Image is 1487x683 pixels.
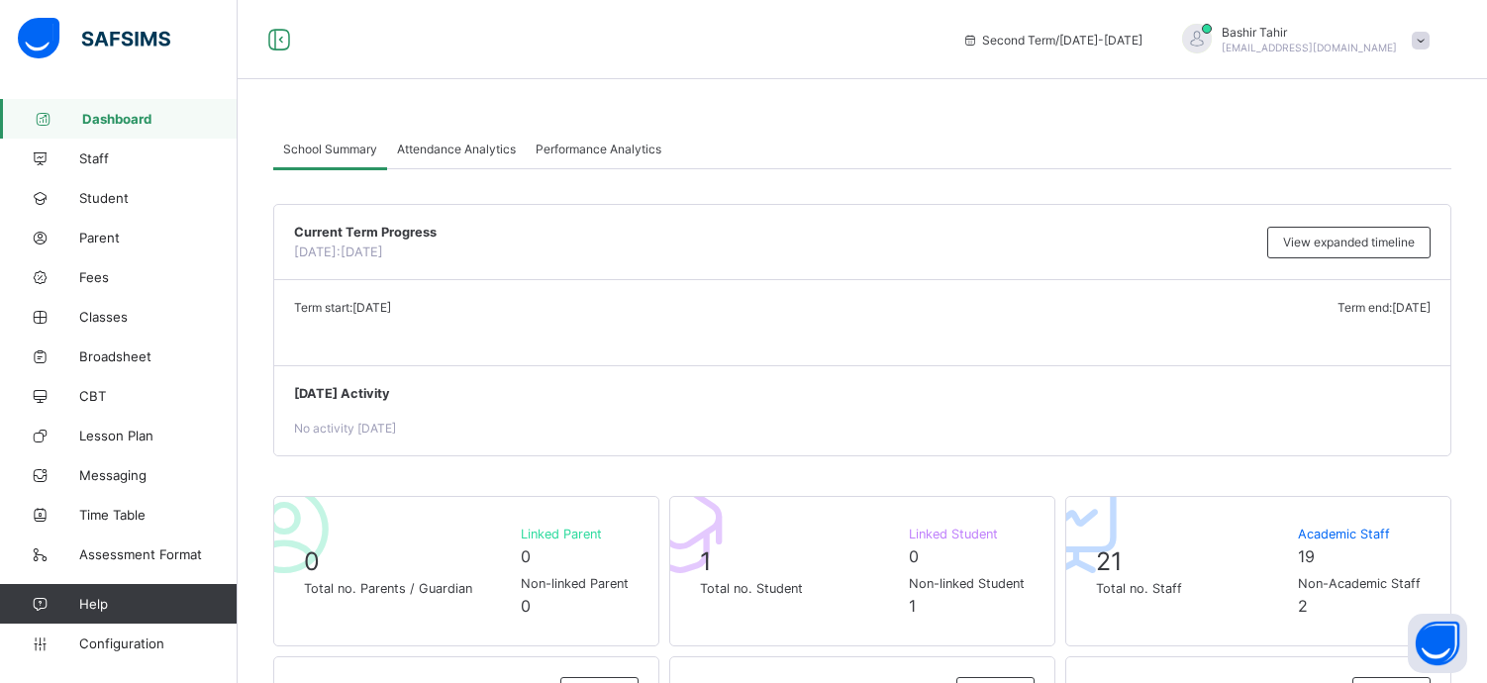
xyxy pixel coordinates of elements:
[909,527,1025,541] span: Linked Student
[79,546,238,562] span: Assessment Format
[909,596,916,616] span: 1
[1096,581,1288,596] span: Total no. Staff
[79,467,238,483] span: Messaging
[79,230,238,245] span: Parent
[79,269,238,285] span: Fees
[294,225,1257,240] span: Current Term Progress
[962,33,1142,48] span: session/term information
[79,596,237,612] span: Help
[79,348,238,364] span: Broadsheet
[283,142,377,156] span: School Summary
[1298,527,1421,541] span: Academic Staff
[1298,576,1421,591] span: Non-Academic Staff
[1283,235,1415,249] span: View expanded timeline
[294,300,391,315] span: Term start: [DATE]
[1222,25,1397,40] span: Bashir Tahir
[294,386,1431,401] span: [DATE] Activity
[79,150,238,166] span: Staff
[79,507,238,523] span: Time Table
[304,581,511,596] span: Total no. Parents / Guardian
[1096,546,1123,576] span: 21
[521,527,629,541] span: Linked Parent
[79,388,238,404] span: CBT
[1298,546,1315,566] span: 19
[521,576,629,591] span: Non-linked Parent
[1338,300,1431,315] span: Term end: [DATE]
[79,190,238,206] span: Student
[18,18,170,59] img: safsims
[304,546,320,576] span: 0
[79,428,238,443] span: Lesson Plan
[521,546,531,566] span: 0
[700,581,899,596] span: Total no. Student
[79,309,238,325] span: Classes
[79,635,237,651] span: Configuration
[1222,42,1397,53] span: [EMAIL_ADDRESS][DOMAIN_NAME]
[521,596,531,616] span: 0
[1162,24,1439,56] div: BashirTahir
[82,111,238,127] span: Dashboard
[294,244,383,259] span: [DATE]: [DATE]
[536,142,661,156] span: Performance Analytics
[909,546,919,566] span: 0
[1408,614,1467,673] button: Open asap
[397,142,516,156] span: Attendance Analytics
[909,576,1025,591] span: Non-linked Student
[700,546,712,576] span: 1
[1298,596,1308,616] span: 2
[294,421,396,436] span: No activity [DATE]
